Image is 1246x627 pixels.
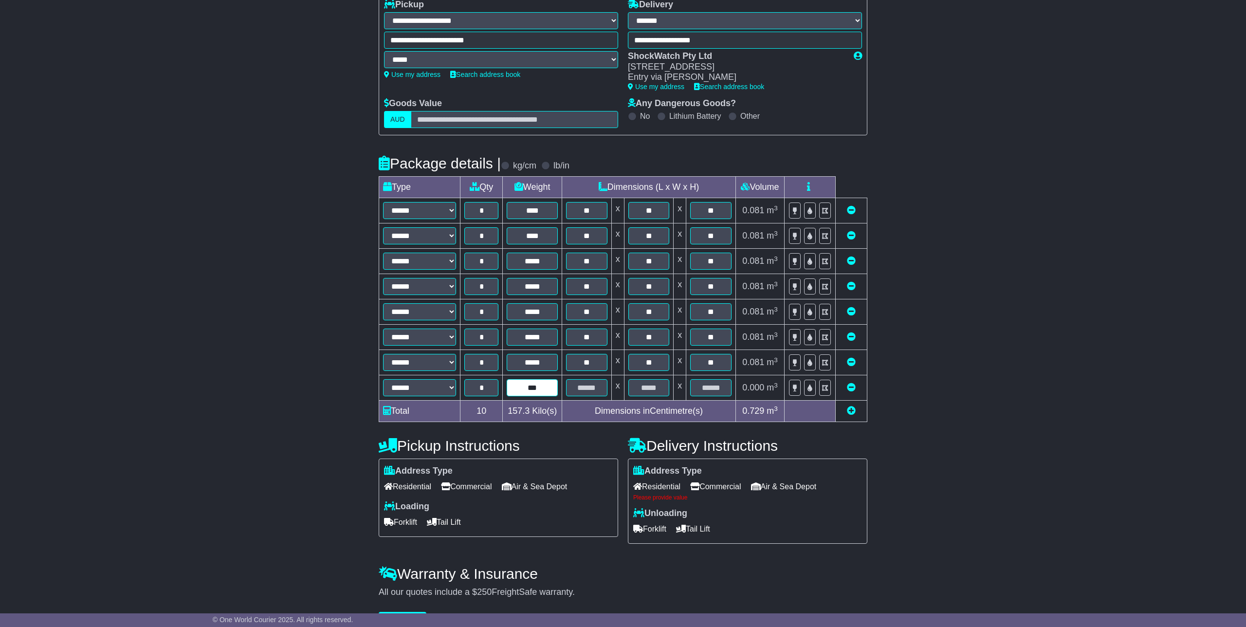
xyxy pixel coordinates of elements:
[690,479,741,494] span: Commercial
[847,231,856,240] a: Remove this item
[774,306,778,313] sup: 3
[774,255,778,262] sup: 3
[774,356,778,364] sup: 3
[751,479,817,494] span: Air & Sea Depot
[450,71,520,78] a: Search address book
[460,401,503,422] td: 10
[553,161,569,171] label: lb/in
[774,382,778,389] sup: 3
[847,406,856,416] a: Add new item
[742,357,764,367] span: 0.081
[674,249,686,274] td: x
[460,177,503,198] td: Qty
[767,357,778,367] span: m
[774,331,778,338] sup: 3
[767,205,778,215] span: m
[628,72,844,83] div: Entry via [PERSON_NAME]
[384,501,429,512] label: Loading
[379,401,460,422] td: Total
[477,587,492,597] span: 250
[674,325,686,350] td: x
[742,383,764,392] span: 0.000
[735,177,784,198] td: Volume
[774,204,778,212] sup: 3
[502,479,568,494] span: Air & Sea Depot
[674,350,686,375] td: x
[847,307,856,316] a: Remove this item
[611,223,624,249] td: x
[742,332,764,342] span: 0.081
[669,111,721,121] label: Lithium Battery
[384,515,417,530] span: Forklift
[767,281,778,291] span: m
[847,281,856,291] a: Remove this item
[742,205,764,215] span: 0.081
[384,111,411,128] label: AUD
[633,466,702,477] label: Address Type
[694,83,764,91] a: Search address book
[633,521,666,536] span: Forklift
[767,231,778,240] span: m
[562,177,736,198] td: Dimensions (L x W x H)
[628,51,844,62] div: ShockWatch Pty Ltd
[640,111,650,121] label: No
[611,325,624,350] td: x
[767,307,778,316] span: m
[427,515,461,530] span: Tail Lift
[774,280,778,288] sup: 3
[742,231,764,240] span: 0.081
[633,479,680,494] span: Residential
[847,332,856,342] a: Remove this item
[847,357,856,367] a: Remove this item
[742,281,764,291] span: 0.081
[611,249,624,274] td: x
[628,62,844,73] div: [STREET_ADDRESS]
[379,177,460,198] td: Type
[633,494,862,501] div: Please provide value
[767,256,778,266] span: m
[379,566,867,582] h4: Warranty & Insurance
[674,299,686,325] td: x
[742,406,764,416] span: 0.729
[674,375,686,401] td: x
[674,198,686,223] td: x
[384,71,440,78] a: Use my address
[379,155,501,171] h4: Package details |
[384,479,431,494] span: Residential
[674,223,686,249] td: x
[740,111,760,121] label: Other
[441,479,492,494] span: Commercial
[676,521,710,536] span: Tail Lift
[674,274,686,299] td: x
[503,401,562,422] td: Kilo(s)
[774,230,778,237] sup: 3
[508,406,530,416] span: 157.3
[633,508,687,519] label: Unloading
[611,299,624,325] td: x
[767,332,778,342] span: m
[767,406,778,416] span: m
[628,438,867,454] h4: Delivery Instructions
[562,401,736,422] td: Dimensions in Centimetre(s)
[774,405,778,412] sup: 3
[767,383,778,392] span: m
[384,98,442,109] label: Goods Value
[379,438,618,454] h4: Pickup Instructions
[847,256,856,266] a: Remove this item
[611,274,624,299] td: x
[213,616,353,624] span: © One World Courier 2025. All rights reserved.
[611,375,624,401] td: x
[628,98,736,109] label: Any Dangerous Goods?
[847,205,856,215] a: Remove this item
[611,350,624,375] td: x
[379,587,867,598] div: All our quotes include a $ FreightSafe warranty.
[847,383,856,392] a: Remove this item
[611,198,624,223] td: x
[742,256,764,266] span: 0.081
[628,83,684,91] a: Use my address
[384,466,453,477] label: Address Type
[503,177,562,198] td: Weight
[513,161,536,171] label: kg/cm
[742,307,764,316] span: 0.081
